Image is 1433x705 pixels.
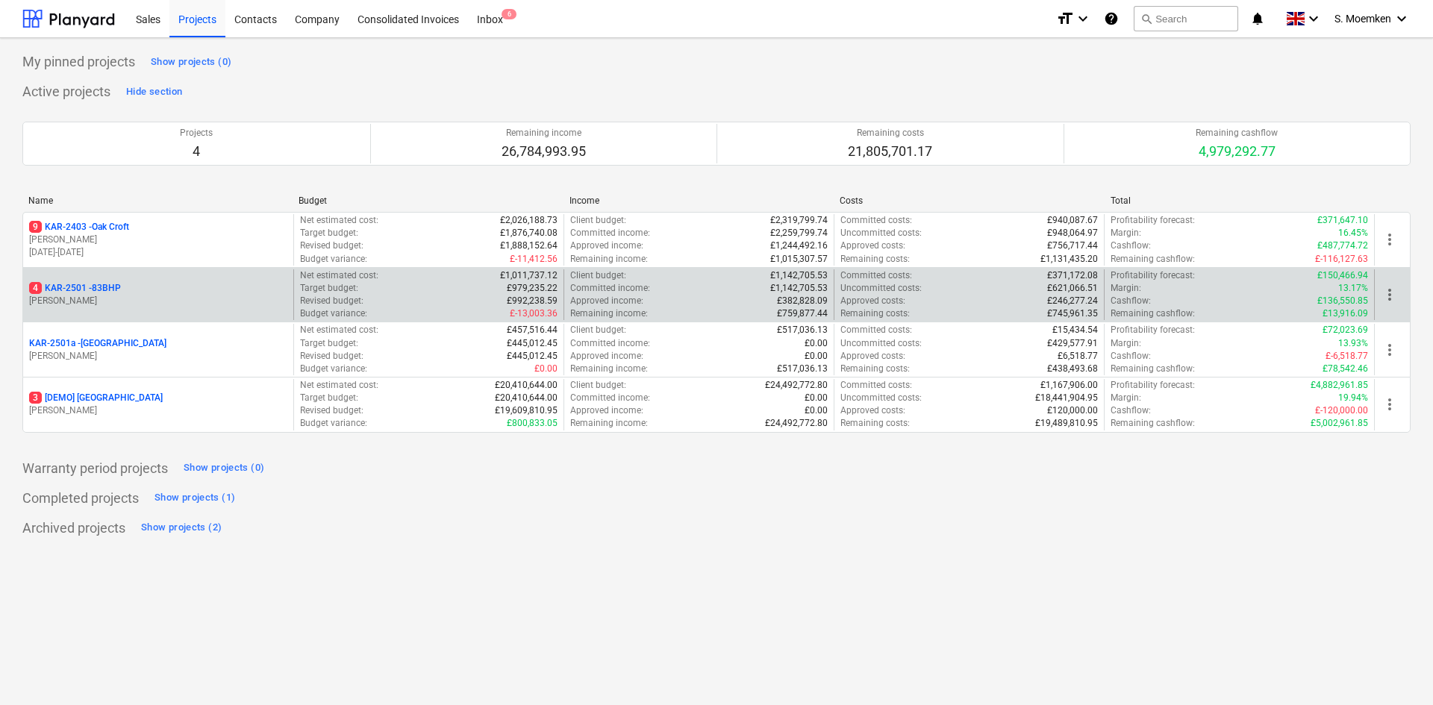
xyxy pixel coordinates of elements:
p: £78,542.46 [1323,363,1368,375]
p: Margin : [1111,282,1141,295]
p: £1,131,435.20 [1040,253,1098,266]
p: [PERSON_NAME] [29,350,287,363]
div: 9KAR-2403 -Oak Croft[PERSON_NAME][DATE]-[DATE] [29,221,287,259]
p: £940,087.67 [1047,214,1098,227]
p: Budget variance : [300,253,367,266]
p: £4,882,961.85 [1311,379,1368,392]
p: £-6,518.77 [1326,350,1368,363]
p: £19,489,810.95 [1035,417,1098,430]
div: 4KAR-2501 -83BHP[PERSON_NAME] [29,282,287,307]
p: £445,012.45 [507,350,558,363]
div: 3[DEMO] [GEOGRAPHIC_DATA][PERSON_NAME] [29,392,287,417]
button: Hide section [122,80,186,104]
p: Completed projects [22,489,139,507]
span: 4 [29,282,42,294]
div: Name [28,195,287,206]
p: Remaining cashflow [1196,127,1278,140]
p: Revised budget : [300,350,363,363]
p: £371,647.10 [1317,214,1368,227]
p: Uncommitted costs : [840,337,922,350]
p: £6,518.77 [1058,350,1098,363]
p: Margin : [1111,227,1141,239]
span: search [1140,13,1152,25]
p: Remaining cashflow : [1111,417,1195,430]
p: Profitability forecast : [1111,324,1195,336]
p: [PERSON_NAME] [29,234,287,246]
p: £-13,003.36 [510,307,558,320]
p: £0.00 [534,363,558,375]
p: £13,916.09 [1323,307,1368,320]
i: Knowledge base [1104,10,1119,28]
p: £487,774.72 [1317,239,1368,252]
button: Search [1134,6,1238,31]
p: Warranty period projects [22,460,168,477]
p: Committed income : [570,282,650,295]
p: £0.00 [805,404,828,417]
p: Remaining income : [570,307,648,320]
button: Show projects (0) [180,457,268,480]
p: Cashflow : [1111,350,1151,363]
p: Profitability forecast : [1111,379,1195,392]
p: Committed costs : [840,214,912,227]
iframe: Chat Widget [1358,633,1433,705]
p: Client budget : [570,379,626,392]
p: £0.00 [805,350,828,363]
p: KAR-2501 - 83BHP [29,282,121,295]
p: £18,441,904.95 [1035,392,1098,404]
i: notifications [1250,10,1265,28]
p: £19,609,810.95 [495,404,558,417]
p: £745,961.35 [1047,307,1098,320]
p: [DATE] - [DATE] [29,246,287,259]
span: more_vert [1381,286,1399,304]
p: Remaining costs : [840,307,910,320]
p: KAR-2501a - [GEOGRAPHIC_DATA] [29,337,166,350]
p: My pinned projects [22,53,135,71]
p: Committed income : [570,337,650,350]
p: £72,023.69 [1323,324,1368,336]
p: Approved costs : [840,239,905,252]
span: 9 [29,221,42,233]
p: £800,833.05 [507,417,558,430]
p: 4 [180,142,213,160]
p: 4,979,292.77 [1196,142,1278,160]
span: more_vert [1381,395,1399,413]
button: Show projects (0) [147,50,235,74]
p: 13.93% [1338,337,1368,350]
p: Approved income : [570,239,643,252]
p: £948,064.97 [1047,227,1098,239]
p: Uncommitted costs : [840,282,922,295]
p: Remaining costs : [840,363,910,375]
p: £759,877.44 [777,307,828,320]
p: 16.45% [1338,227,1368,239]
p: £382,828.09 [777,295,828,307]
p: £0.00 [805,392,828,404]
div: Show projects (1) [154,489,235,507]
p: £246,277.24 [1047,295,1098,307]
p: Revised budget : [300,295,363,307]
p: £20,410,644.00 [495,392,558,404]
button: Show projects (1) [151,486,239,510]
p: £24,492,772.80 [765,417,828,430]
p: £2,259,799.74 [770,227,828,239]
p: Approved income : [570,295,643,307]
i: keyboard_arrow_down [1074,10,1092,28]
div: Income [569,195,828,206]
p: £1,015,307.57 [770,253,828,266]
p: £136,550.85 [1317,295,1368,307]
button: Show projects (2) [137,516,225,540]
p: £20,410,644.00 [495,379,558,392]
p: Profitability forecast : [1111,269,1195,282]
p: Approved costs : [840,295,905,307]
p: 19.94% [1338,392,1368,404]
p: Remaining costs : [840,253,910,266]
span: 6 [502,9,516,19]
p: Approved costs : [840,404,905,417]
p: Target budget : [300,282,358,295]
p: Cashflow : [1111,404,1151,417]
p: £445,012.45 [507,337,558,350]
p: £371,172.08 [1047,269,1098,282]
p: £979,235.22 [507,282,558,295]
p: Revised budget : [300,404,363,417]
p: £150,466.94 [1317,269,1368,282]
p: Committed income : [570,227,650,239]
